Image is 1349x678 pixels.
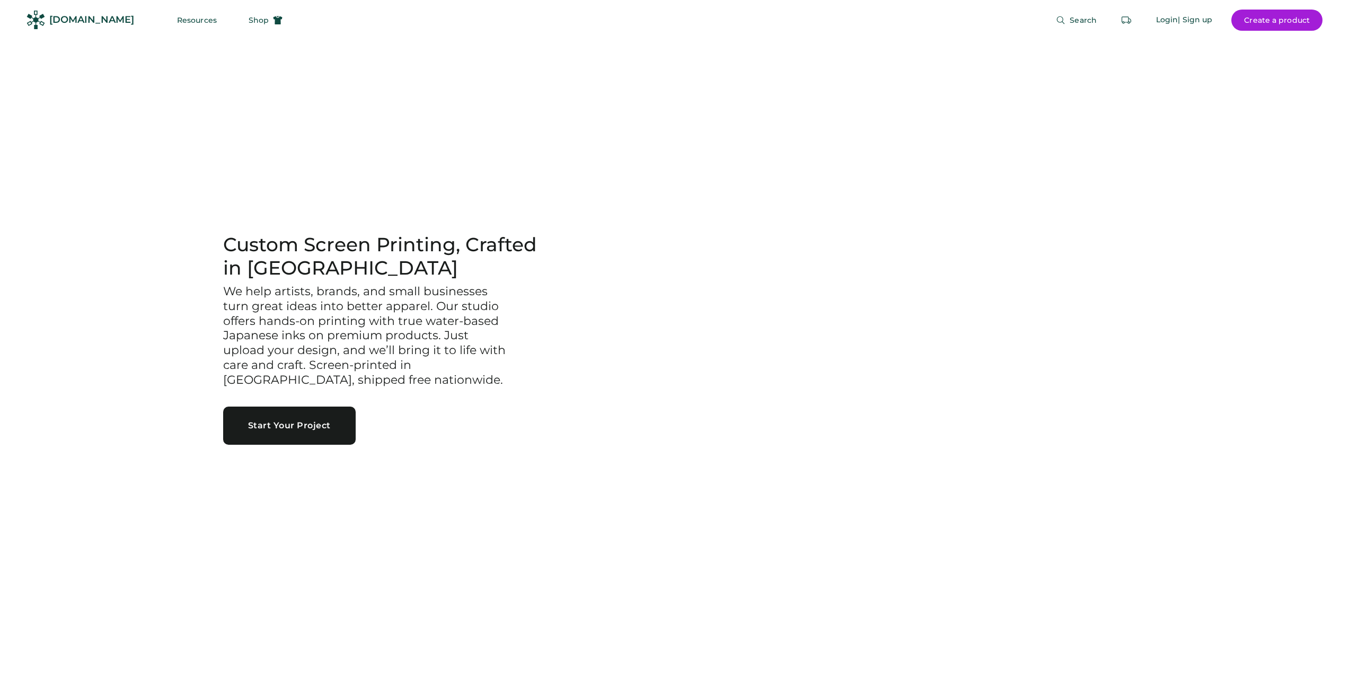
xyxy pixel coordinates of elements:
div: Login [1156,15,1178,25]
button: Resources [164,10,230,31]
button: Create a product [1231,10,1322,31]
h3: We help artists, brands, and small businesses turn great ideas into better apparel. Our studio of... [223,284,509,388]
button: Shop [236,10,295,31]
h1: Custom Screen Printing, Crafted in [GEOGRAPHIC_DATA] [223,233,554,280]
img: Rendered Logo - Screens [27,11,45,29]
div: | Sign up [1178,15,1212,25]
div: [DOMAIN_NAME] [49,13,134,27]
button: Retrieve an order [1116,10,1137,31]
button: Search [1043,10,1109,31]
span: Shop [249,16,269,24]
button: Start Your Project [223,407,356,445]
span: Search [1070,16,1097,24]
